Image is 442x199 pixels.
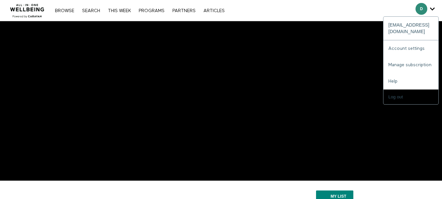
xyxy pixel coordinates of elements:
[105,9,134,13] a: THIS WEEK
[383,17,438,40] div: [EMAIL_ADDRESS][DOMAIN_NAME]
[383,57,438,73] a: Manage subscription
[52,7,228,14] nav: Primary
[383,40,438,57] a: Account settings
[52,9,78,13] a: Browse
[169,9,199,13] a: PARTNERS
[383,73,438,90] a: Help
[383,90,438,104] input: Log out
[200,9,228,13] a: ARTICLES
[135,9,168,13] a: PROGRAMS
[79,9,103,13] a: Search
